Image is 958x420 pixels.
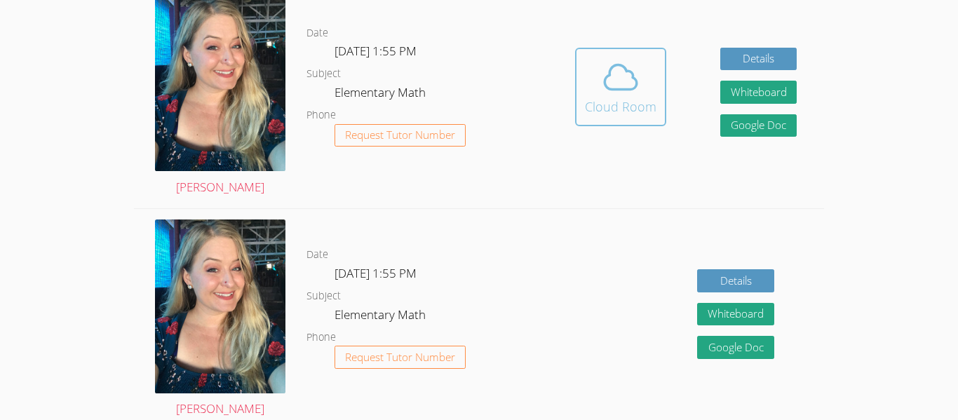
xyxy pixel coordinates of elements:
span: Request Tutor Number [345,130,455,140]
button: Whiteboard [697,303,774,326]
button: Cloud Room [575,48,666,126]
dt: Date [306,246,328,264]
span: Request Tutor Number [345,352,455,363]
a: Details [720,48,797,71]
dt: Phone [306,329,336,346]
span: [DATE] 1:55 PM [335,265,417,281]
dt: Date [306,25,328,42]
span: [DATE] 1:55 PM [335,43,417,59]
a: Google Doc [697,336,774,359]
dd: Elementary Math [335,305,429,329]
dt: Subject [306,65,341,83]
div: Cloud Room [585,97,656,116]
dd: Elementary Math [335,83,429,107]
button: Request Tutor Number [335,124,466,147]
img: avatar.png [155,219,285,393]
a: Google Doc [720,114,797,137]
button: Whiteboard [720,81,797,104]
a: [PERSON_NAME] [155,219,285,420]
dt: Phone [306,107,336,124]
a: Details [697,269,774,292]
button: Request Tutor Number [335,346,466,369]
dt: Subject [306,287,341,305]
